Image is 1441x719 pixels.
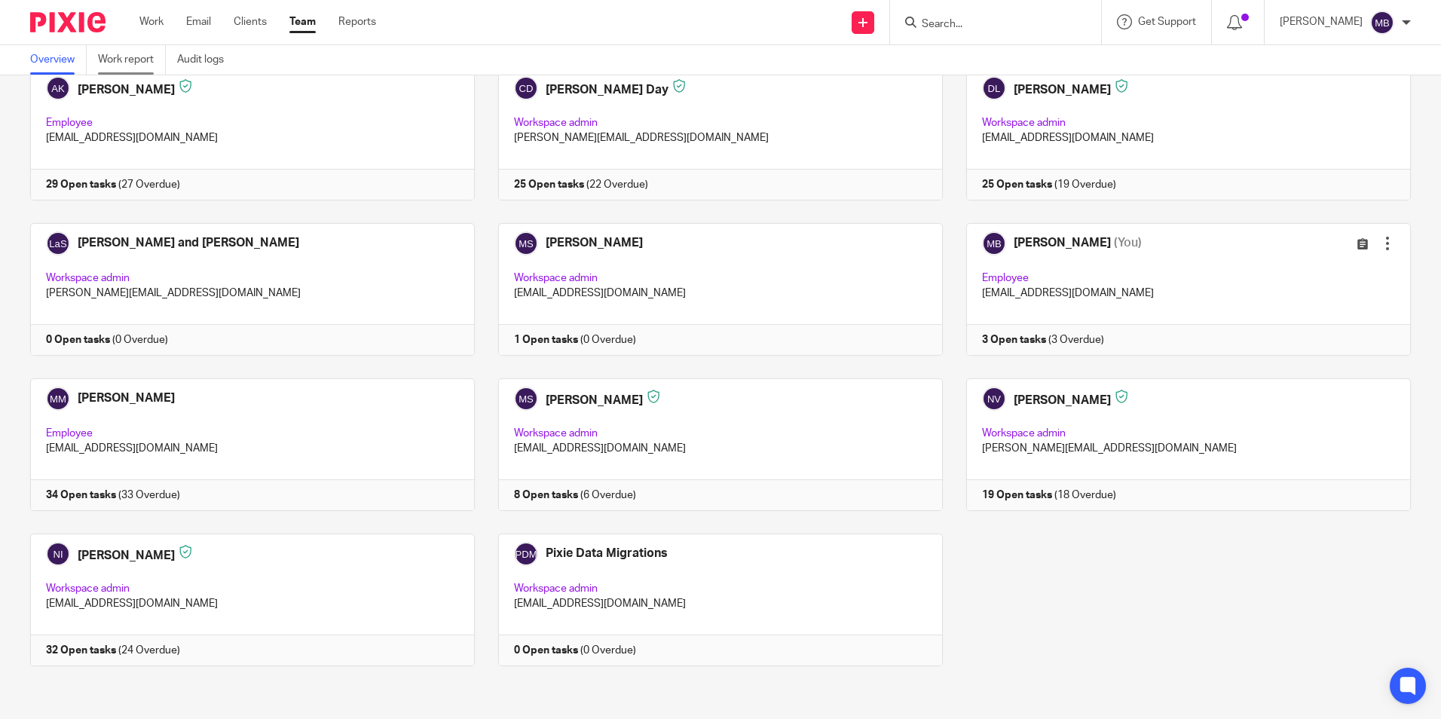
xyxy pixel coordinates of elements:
a: Reports [338,14,376,29]
img: Pixie [30,12,106,32]
img: svg%3E [1370,11,1394,35]
span: Get Support [1138,17,1196,27]
a: Team [289,14,316,29]
p: [PERSON_NAME] [1280,14,1363,29]
a: Audit logs [177,45,235,75]
a: Email [186,14,211,29]
a: Work report [98,45,166,75]
input: Search [920,18,1056,32]
a: Clients [234,14,267,29]
a: Work [139,14,164,29]
a: Overview [30,45,87,75]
